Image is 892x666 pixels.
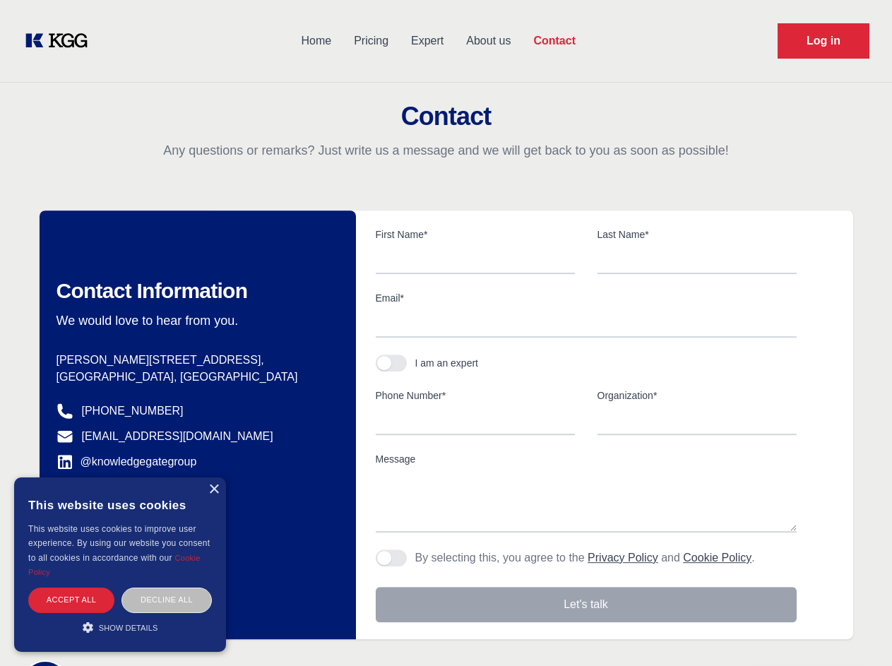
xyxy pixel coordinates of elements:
[57,312,333,329] p: We would love to hear from you.
[28,524,210,563] span: This website uses cookies to improve user experience. By using our website you consent to all coo...
[82,428,273,445] a: [EMAIL_ADDRESS][DOMAIN_NAME]
[376,388,575,403] label: Phone Number*
[23,30,99,52] a: KOL Knowledge Platform: Talk to Key External Experts (KEE)
[376,227,575,242] label: First Name*
[57,352,333,369] p: [PERSON_NAME][STREET_ADDRESS],
[821,598,892,666] iframe: Chat Widget
[376,452,797,466] label: Message
[28,620,212,634] div: Show details
[208,484,219,495] div: Close
[415,356,479,370] div: I am an expert
[343,23,400,59] a: Pricing
[28,554,201,576] a: Cookie Policy
[455,23,522,59] a: About us
[778,23,869,59] a: Request Demo
[597,388,797,403] label: Organization*
[28,488,212,522] div: This website uses cookies
[400,23,455,59] a: Expert
[597,227,797,242] label: Last Name*
[121,588,212,612] div: Decline all
[17,142,875,159] p: Any questions or remarks? Just write us a message and we will get back to you as soon as possible!
[588,552,658,564] a: Privacy Policy
[290,23,343,59] a: Home
[683,552,751,564] a: Cookie Policy
[57,369,333,386] p: [GEOGRAPHIC_DATA], [GEOGRAPHIC_DATA]
[415,549,755,566] p: By selecting this, you agree to the and .
[57,453,197,470] a: @knowledgegategroup
[376,291,797,305] label: Email*
[28,588,114,612] div: Accept all
[522,23,587,59] a: Contact
[82,403,184,420] a: [PHONE_NUMBER]
[57,278,333,304] h2: Contact Information
[376,587,797,622] button: Let's talk
[17,102,875,131] h2: Contact
[99,624,158,632] span: Show details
